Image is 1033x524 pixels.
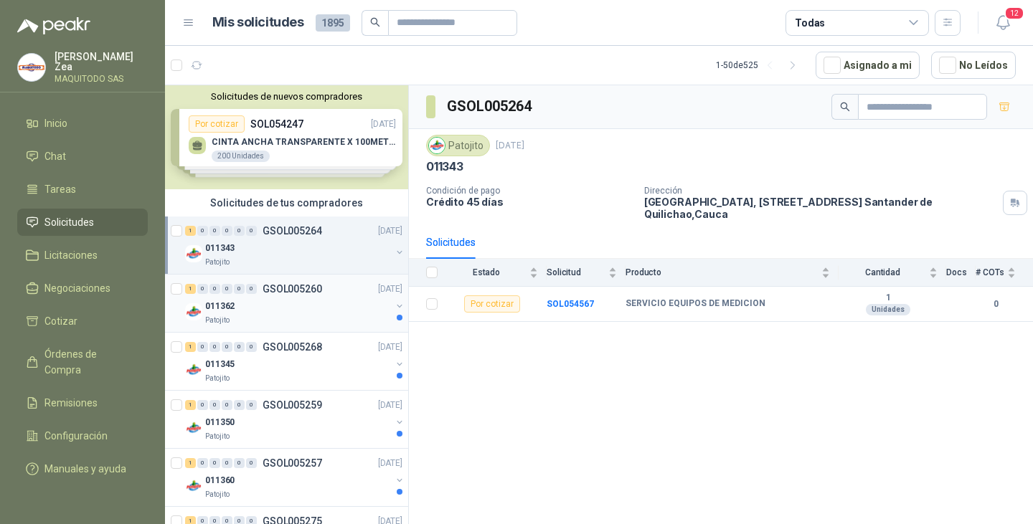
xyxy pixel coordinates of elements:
[222,458,232,468] div: 0
[263,342,322,352] p: GSOL005268
[644,186,997,196] p: Dirección
[246,400,257,410] div: 0
[866,304,910,315] div: Unidades
[234,458,245,468] div: 0
[644,196,997,220] p: [GEOGRAPHIC_DATA], [STREET_ADDRESS] Santander de Quilichao , Cauca
[185,361,202,378] img: Company Logo
[222,342,232,352] div: 0
[839,259,946,287] th: Cantidad
[446,259,547,287] th: Estado
[222,226,232,236] div: 0
[547,259,626,287] th: Solicitud
[17,422,148,449] a: Configuración
[447,95,534,118] h3: GSOL005264
[234,342,245,352] div: 0
[426,234,476,250] div: Solicitudes
[976,259,1033,287] th: # COTs
[426,196,633,208] p: Crédito 45 días
[185,222,405,268] a: 1 0 0 0 0 0 GSOL005264[DATE] Company Logo011343Patojito
[234,284,245,294] div: 0
[17,17,90,34] img: Logo peakr
[840,102,850,112] span: search
[165,85,408,189] div: Solicitudes de nuevos compradoresPor cotizarSOL054247[DATE] CINTA ANCHA TRANSPARENTE X 100METROS2...
[378,340,402,354] p: [DATE]
[44,247,98,263] span: Licitaciones
[547,267,605,277] span: Solicitud
[464,295,520,313] div: Por cotizar
[378,282,402,296] p: [DATE]
[246,342,257,352] div: 0
[205,358,235,371] p: 011345
[795,15,825,31] div: Todas
[205,474,235,487] p: 011360
[234,400,245,410] div: 0
[446,267,527,277] span: Estado
[205,257,230,268] p: Patojito
[17,340,148,384] a: Órdenes de Compra
[44,280,110,296] span: Negociaciones
[205,431,230,442] p: Patojito
[44,214,94,230] span: Solicitudes
[17,275,148,302] a: Negociaciones
[426,159,463,174] p: 011343
[370,17,380,27] span: search
[205,300,235,313] p: 011362
[626,259,839,287] th: Producto
[263,284,322,294] p: GSOL005260
[185,245,202,262] img: Company Logo
[185,454,405,500] a: 1 0 0 0 0 0 GSOL005257[DATE] Company Logo011360Patojito
[165,189,408,216] div: Solicitudes de tus compradores
[426,186,633,196] p: Condición de pago
[185,477,202,495] img: Company Logo
[222,284,232,294] div: 0
[429,138,445,153] img: Company Logo
[185,342,196,352] div: 1
[44,346,134,378] span: Órdenes de Compra
[209,226,220,236] div: 0
[185,396,405,442] a: 1 0 0 0 0 0 GSOL005259[DATE] Company Logo011350Patojito
[316,14,350,32] span: 1895
[234,226,245,236] div: 0
[197,226,208,236] div: 0
[17,143,148,170] a: Chat
[185,338,405,384] a: 1 0 0 0 0 0 GSOL005268[DATE] Company Logo011345Patojito
[816,52,920,79] button: Asignado a mi
[205,489,230,500] p: Patojito
[17,209,148,236] a: Solicitudes
[18,54,45,81] img: Company Logo
[44,313,77,329] span: Cotizar
[17,242,148,269] a: Licitaciones
[547,299,594,309] a: SOL054567
[263,226,322,236] p: GSOL005264
[185,458,196,468] div: 1
[246,284,257,294] div: 0
[185,303,202,320] img: Company Logo
[55,75,148,83] p: MAQUITODO SAS
[378,457,402,470] p: [DATE]
[378,399,402,412] p: [DATE]
[990,10,1016,36] button: 12
[44,461,126,477] span: Manuales y ayuda
[1004,6,1024,20] span: 12
[185,419,202,437] img: Company Logo
[626,298,765,310] b: SERVICIO EQUIPOS DE MEDICION
[246,458,257,468] div: 0
[222,400,232,410] div: 0
[44,395,98,411] span: Remisiones
[263,458,322,468] p: GSOL005257
[246,226,257,236] div: 0
[839,267,926,277] span: Cantidad
[185,284,196,294] div: 1
[17,308,148,335] a: Cotizar
[17,389,148,416] a: Remisiones
[496,139,524,153] p: [DATE]
[976,267,1004,277] span: # COTs
[44,148,66,164] span: Chat
[209,284,220,294] div: 0
[839,292,938,304] b: 1
[17,455,148,482] a: Manuales y ayuda
[946,259,976,287] th: Docs
[716,54,804,77] div: 1 - 50 de 525
[931,52,1016,79] button: No Leídos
